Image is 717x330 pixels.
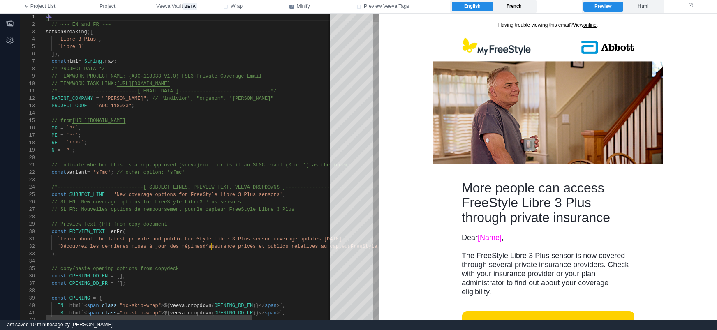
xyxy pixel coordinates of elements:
span: const [51,229,66,235]
span: le Libre 3 Plus sensor coverage updates [DATE].` [206,236,348,242]
span: = [108,229,111,235]
span: = [117,310,120,316]
span: html [66,59,78,65]
span: ; [111,170,113,175]
span: N [51,148,54,153]
span: RE [51,140,57,146]
div: 28 [20,213,35,221]
div: 33 [20,250,35,258]
span: ; [114,59,117,65]
div: 27 [20,206,35,213]
span: // SL FR: Nouvelles options de remboursement pour [51,207,197,212]
span: SUBJECT_LINE [69,192,105,198]
span: = [117,303,120,309]
span: = [60,125,63,131]
div: 11 [20,88,35,95]
span: = [111,273,113,279]
span: Private Coverage Email [197,74,261,79]
span: >${ [161,310,170,316]
span: span [87,310,99,316]
span: PROJECT_CODE [51,103,87,109]
span: variant [66,170,87,175]
span: = [96,96,99,102]
div: 41 [20,309,35,317]
span: ); [51,251,57,257]
span: html`< [69,303,87,309]
span: ]); [51,51,60,57]
span: `Libre 3 Plus` [58,37,99,42]
div: 2 [20,21,35,28]
span: `Libre 3` [58,44,84,50]
span: Veeva Vault [156,3,197,10]
span: [URL][DOMAIN_NAME] [72,118,126,124]
span: { [99,295,102,301]
span: = [93,295,96,301]
div: 38 [20,287,35,295]
label: English [452,2,493,12]
span: 3 Plus sensors [199,199,241,205]
span: // SL EN: New coverage options for FreeStyle Libre [51,199,199,205]
span: raw [105,59,114,65]
span: . [185,310,188,316]
div: 24 [20,184,35,191]
span: . [102,59,105,65]
label: Html [623,2,663,12]
span: "[PERSON_NAME]" [102,96,146,102]
div: 1 [20,14,35,21]
div: 16 [20,125,35,132]
span: email or is it an SFMC email (0 or 1) as the inde [199,162,345,168]
div: 26 [20,198,35,206]
span: EN [58,303,63,309]
span: ME [51,133,57,138]
span: dropdown [188,303,212,309]
span: span [265,310,277,316]
div: 35 [20,265,35,272]
span: ; [84,140,87,146]
span: Wrap [231,3,243,10]
span: dropdown [188,310,212,316]
span: <% [46,14,51,20]
span: // TEAMWORK TASK LINK: [51,81,116,87]
span: OPENING_DD_FR [215,310,253,316]
span: >`, [277,310,286,316]
div: 39 [20,295,35,302]
div: 18 [20,139,35,147]
span: "mc-skip-wrap" [120,303,161,309]
span: veeva [170,303,185,309]
span: class [102,303,117,309]
span: >`, [277,303,286,309]
span: // TEAMWORK PROJECT NAME: (ADC-118033 V1.0) FSL3+ [51,74,197,79]
span: span [265,303,277,309]
span: const [51,273,66,279]
span: /*-----------------------------[ SUBJECT LINES, PR [51,185,199,190]
span: // Preview Text (PT) from copy document [51,222,167,227]
span: )}</ [253,310,265,316]
span: OPENING_DD_FR [69,281,108,286]
span: ([ [87,29,93,35]
span: []; [117,281,126,286]
div: 3 [20,28,35,36]
div: 15 [20,117,35,125]
span: class [102,310,117,316]
span: `ᵐᵉ` [66,133,78,138]
div: 19 [20,147,35,154]
div: 32 [20,243,35,250]
span: , [99,37,102,42]
div: 31 [20,235,35,243]
span: /*---------------------------[ EMAIL DATA ]------- [51,88,199,94]
span: ; [72,148,75,153]
span: ; [78,125,81,131]
span: = [87,170,90,175]
span: html`< [69,310,87,316]
span: ( [211,310,214,316]
label: Preview [583,2,623,12]
span: /* PROJECT DATA */ [51,66,105,72]
span: enFr [111,229,123,235]
div: 29 [20,221,35,228]
div: 30 [20,228,35,235]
